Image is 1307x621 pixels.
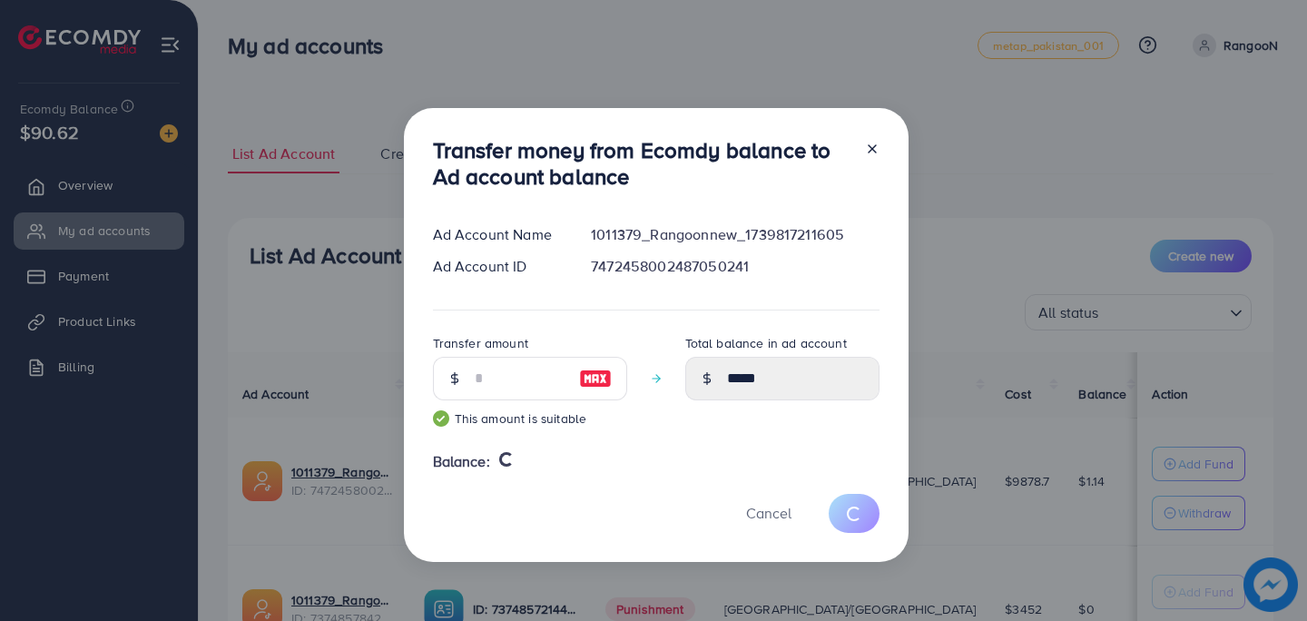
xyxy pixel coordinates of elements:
[579,368,612,389] img: image
[433,409,627,428] small: This amount is suitable
[433,137,850,190] h3: Transfer money from Ecomdy balance to Ad account balance
[418,224,577,245] div: Ad Account Name
[723,494,814,533] button: Cancel
[685,334,847,352] label: Total balance in ad account
[433,451,490,472] span: Balance:
[418,256,577,277] div: Ad Account ID
[746,503,791,523] span: Cancel
[433,410,449,427] img: guide
[576,224,893,245] div: 1011379_Rangoonnew_1739817211605
[433,334,528,352] label: Transfer amount
[576,256,893,277] div: 7472458002487050241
